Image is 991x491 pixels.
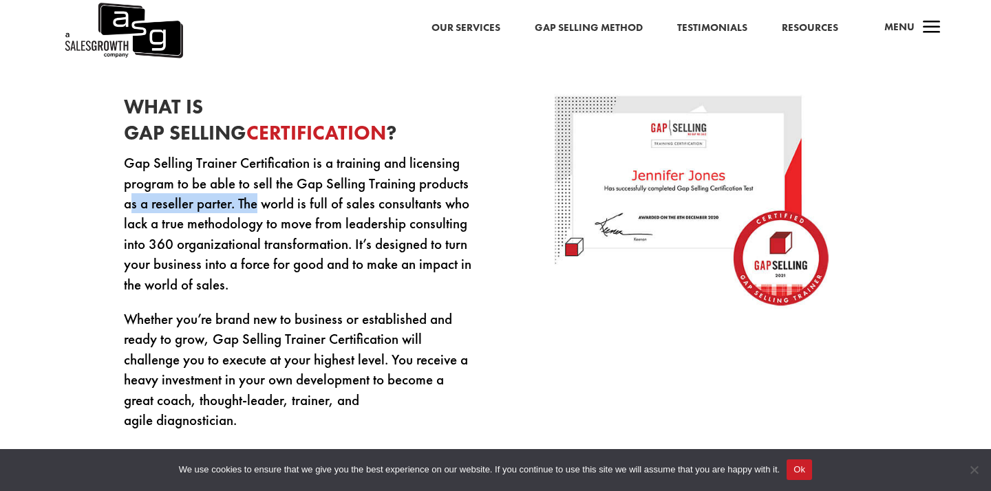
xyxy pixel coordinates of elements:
span: No [967,463,981,477]
span: We use cookies to ensure that we give you the best experience on our website. If you continue to ... [179,463,780,477]
p: Gap Selling Trainer Certification is a training and licensing program to be able to sell the Gap ... [124,153,475,309]
p: Whether you’re brand new to business or established and ready to grow, Gap Selling Trainer Certif... [124,309,475,430]
img: certificate [554,94,829,310]
button: Ok [787,459,812,480]
a: Resources [782,19,838,37]
a: Gap Selling Method [535,19,643,37]
span: a [918,14,946,42]
a: Our Services [431,19,500,37]
span: Certification [246,120,386,146]
a: Testimonials [677,19,747,37]
h2: What Is Gap Selling ? [124,94,475,153]
span: Menu [884,20,915,34]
